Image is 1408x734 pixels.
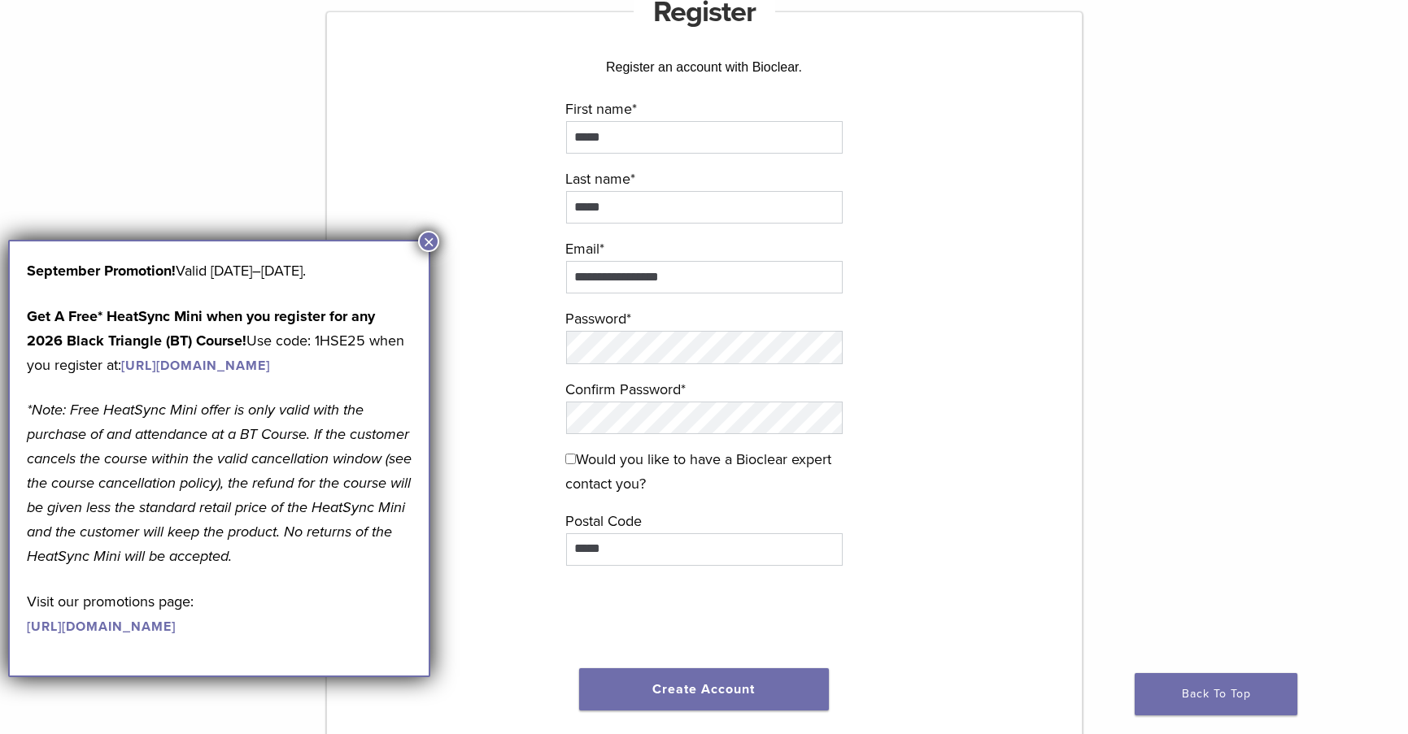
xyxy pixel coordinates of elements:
[27,589,412,638] p: Visit our promotions page:
[27,258,412,283] p: Valid [DATE]–[DATE].
[565,447,843,496] label: Would you like to have a Bioclear expert contact you?
[579,668,830,710] button: Create Account
[565,237,843,261] label: Email
[565,509,843,533] label: Postal Code
[565,97,843,121] label: First name
[27,307,375,350] strong: Get A Free* HeatSync Mini when you register for any 2026 Black Triangle (BT) Course!
[1135,673,1297,715] a: Back To Top
[565,306,843,331] label: Password
[27,619,176,635] a: [URL][DOMAIN_NAME]
[565,454,576,464] input: Would you like to have a Bioclear expert contact you?
[27,304,412,377] p: Use code: 1HSE25 when you register at:
[565,377,843,402] label: Confirm Password
[27,401,412,565] em: *Note: Free HeatSync Mini offer is only valid with the purchase of and attendance at a BT Course....
[460,38,948,97] div: Register an account with Bioclear.
[121,358,270,374] a: [URL][DOMAIN_NAME]
[27,262,176,280] b: September Promotion!
[581,585,828,649] iframe: reCAPTCHA
[565,167,843,191] label: Last name
[418,231,439,252] button: Close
